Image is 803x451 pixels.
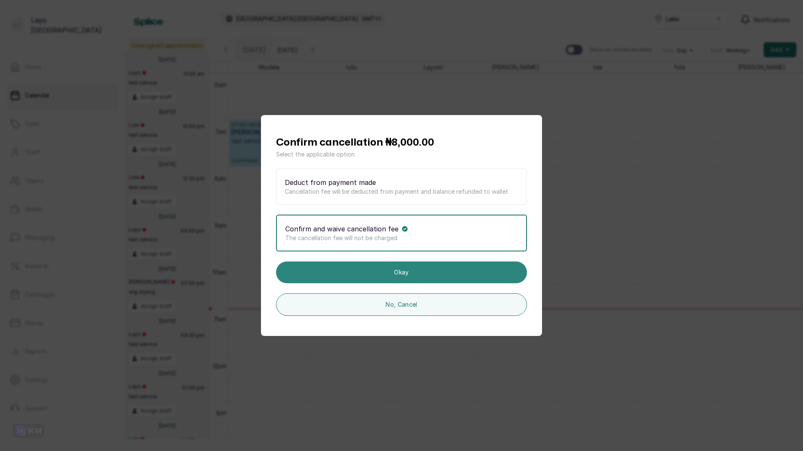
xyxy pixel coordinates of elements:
[27,427,42,435] div: ⌘M
[285,224,399,234] p: Confirm and waive cancellation fee
[276,293,527,316] button: No, Cancel
[285,177,376,187] p: Deduct from payment made
[285,234,518,242] p: The cancellation fee will not be charged
[276,261,527,283] button: Okay
[285,187,518,196] p: Cancellation fee will be deducted from payment and balance refunded to wallet
[276,150,527,159] p: Select the applicable option
[276,135,527,150] h1: Confirm cancellation ₦8,000.00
